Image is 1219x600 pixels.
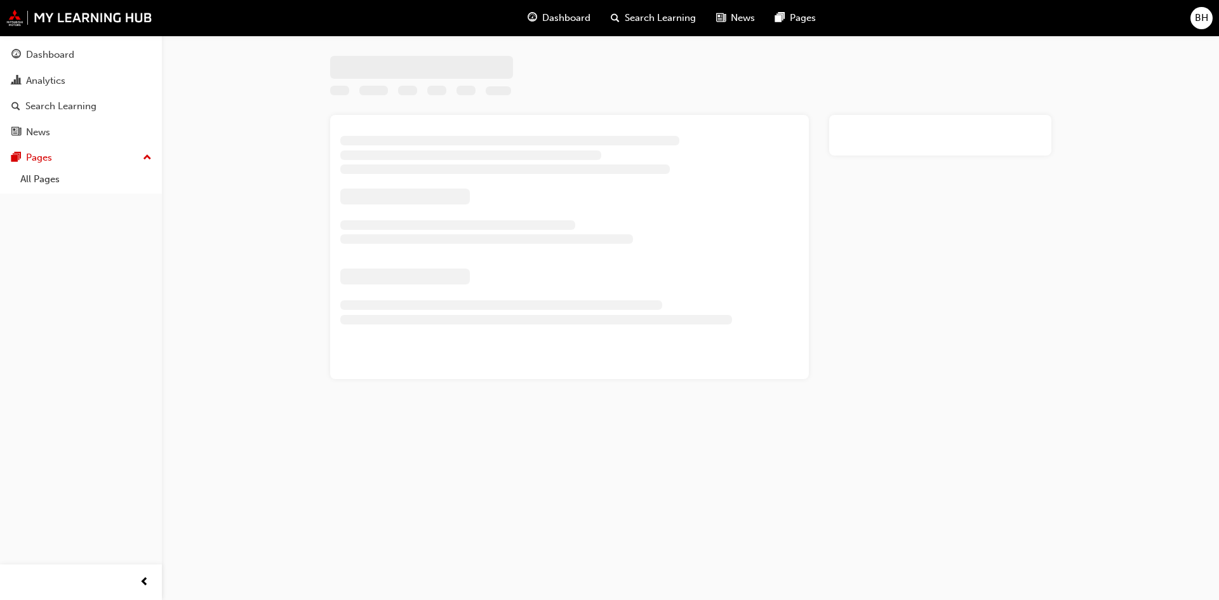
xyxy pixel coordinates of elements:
span: prev-icon [140,575,149,590]
span: pages-icon [11,152,21,164]
a: Dashboard [5,43,157,67]
span: Pages [790,11,816,25]
span: Dashboard [542,11,590,25]
div: Dashboard [26,48,74,62]
span: guage-icon [11,50,21,61]
span: Search Learning [625,11,696,25]
span: Learning resource code [486,87,512,98]
span: pages-icon [775,10,785,26]
button: Pages [5,146,157,170]
div: Analytics [26,74,65,88]
span: search-icon [11,101,20,112]
a: Search Learning [5,95,157,118]
a: search-iconSearch Learning [601,5,706,31]
a: guage-iconDashboard [517,5,601,31]
div: Pages [26,150,52,165]
span: BH [1195,11,1208,25]
div: Search Learning [25,99,97,114]
a: All Pages [15,170,157,189]
div: News [26,125,50,140]
span: up-icon [143,150,152,166]
span: search-icon [611,10,620,26]
span: news-icon [11,127,21,138]
button: BH [1190,7,1213,29]
img: mmal [6,10,152,26]
span: guage-icon [528,10,537,26]
a: news-iconNews [706,5,765,31]
span: News [731,11,755,25]
a: pages-iconPages [765,5,826,31]
span: chart-icon [11,76,21,87]
button: DashboardAnalyticsSearch LearningNews [5,41,157,146]
span: news-icon [716,10,726,26]
a: News [5,121,157,144]
a: Analytics [5,69,157,93]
